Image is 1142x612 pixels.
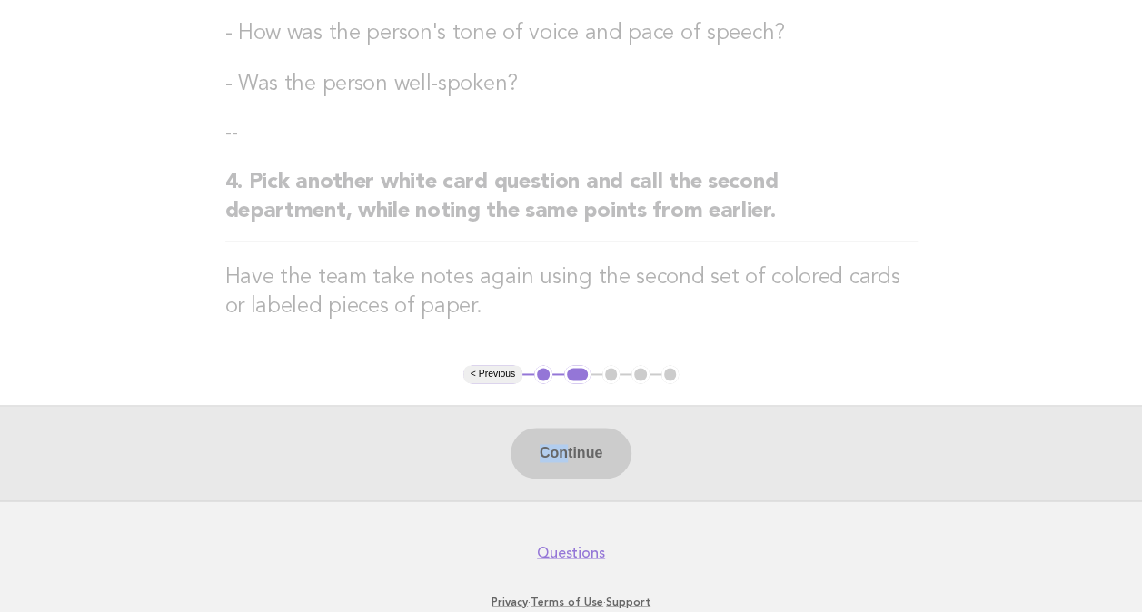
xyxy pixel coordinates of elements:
h3: - How was the person's tone of voice and pace of speech? [225,19,918,48]
h3: Have the team take notes again using the second set of colored cards or labeled pieces of paper. [225,263,918,321]
h2: 4. Pick another white card question and call the second department, while noting the same points ... [225,168,918,242]
a: Terms of Use [531,595,603,607]
a: Questions [537,543,605,561]
h3: - Was the person well-spoken? [225,70,918,99]
a: Privacy [492,595,528,607]
p: -- [225,121,918,146]
p: · · [25,594,1117,608]
a: Support [606,595,650,607]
